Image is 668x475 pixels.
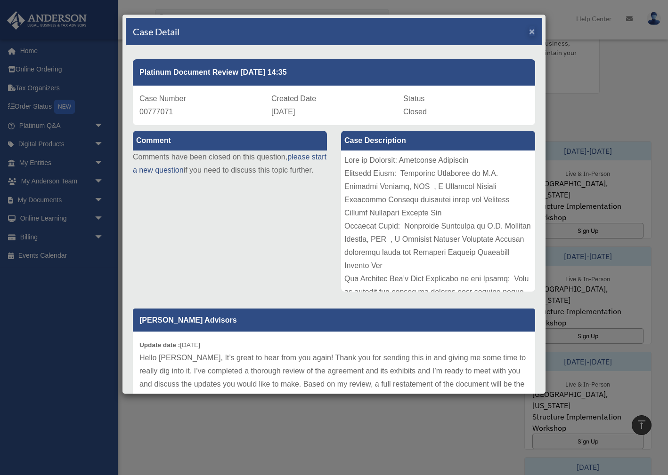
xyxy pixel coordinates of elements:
div: Lore ip Dolorsit: Ametconse Adipiscin Elitsedd Eiusm: Temporinc Utlaboree do M.A. Enimadmi Veniam... [341,150,535,292]
span: Case Number [139,95,186,103]
span: Closed [403,108,427,116]
span: Created Date [271,95,316,103]
span: [DATE] [271,108,295,116]
small: [DATE] [139,341,200,348]
button: Close [529,26,535,36]
span: Status [403,95,424,103]
span: 00777071 [139,108,173,116]
h4: Case Detail [133,25,179,38]
b: Update date : [139,341,180,348]
a: please start a new question [133,153,326,174]
p: [PERSON_NAME] Advisors [133,309,535,332]
label: Comment [133,131,327,150]
p: Hello [PERSON_NAME], It’s great to hear from you again! Thank you for sending this in and giving ... [139,351,529,443]
span: × [529,26,535,37]
div: Platinum Document Review [DATE] 14:35 [133,59,535,86]
p: Comments have been closed on this question, if you need to discuss this topic further. [133,150,327,177]
label: Case Description [341,131,535,150]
